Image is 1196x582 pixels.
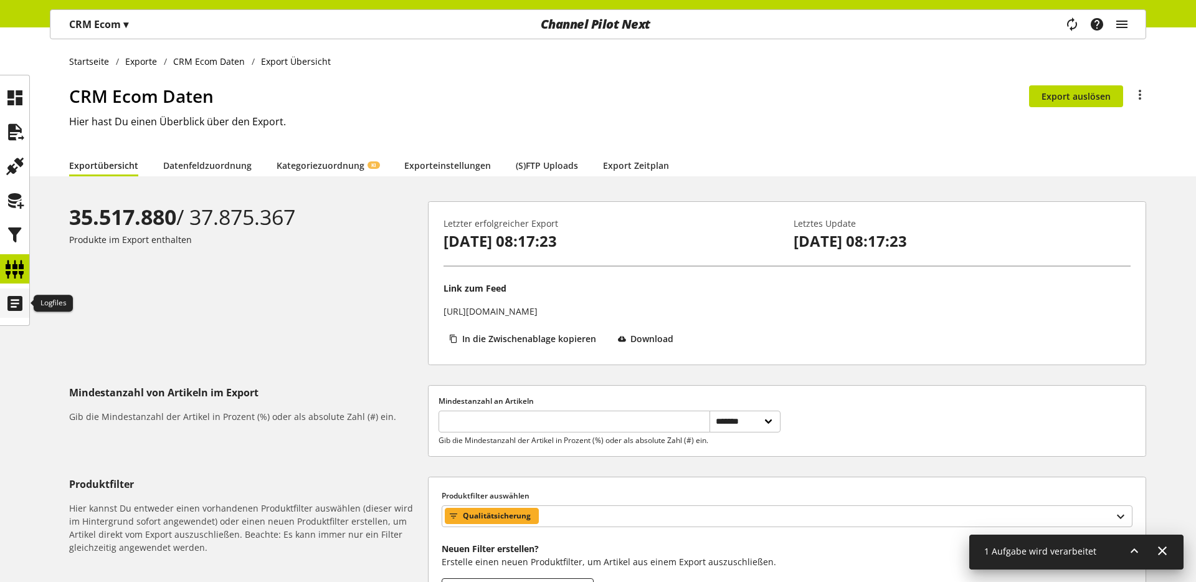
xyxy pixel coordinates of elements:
span: In die Zwischenablage kopieren [462,332,596,345]
div: / 37.875.367 [69,201,423,233]
button: Export auslösen [1029,85,1123,107]
a: Download [612,328,685,354]
h5: Mindestanzahl von Artikeln im Export [69,385,423,400]
span: Export auslösen [1042,90,1111,103]
a: Startseite [69,55,116,68]
label: Mindestanzahl an Artikeln [439,396,781,407]
a: Exporteinstellungen [404,159,491,172]
p: Link zum Feed [444,282,506,295]
a: Exporte [119,55,164,68]
p: [DATE] 08:17:23 [444,230,781,252]
p: [DATE] 08:17:23 [794,230,1131,252]
p: Erstelle einen neuen Produktfilter, um Artikel aus einem Export auszuschließen. [442,555,1132,568]
span: Exporte [125,55,157,68]
span: Download [630,332,673,345]
p: Letzter erfolgreicher Export [444,217,781,230]
b: Neuen Filter erstellen? [442,543,539,555]
a: Export Zeitplan [603,159,669,172]
h6: Gib die Mindestanzahl der Artikel in Prozent (%) oder als absolute Zahl (#) ein. [69,410,423,423]
a: Datenfeldzuordnung [163,159,252,172]
a: Exportübersicht [69,159,138,172]
p: CRM Ecom [69,17,128,32]
h2: Hier hast Du einen Überblick über den Export. [69,114,1146,129]
label: Produktfilter auswählen [442,490,1132,502]
button: Download [612,328,685,350]
h5: Produktfilter [69,477,423,492]
a: (S)FTP Uploads [516,159,578,172]
h1: CRM Ecom Daten [69,83,1029,109]
nav: main navigation [50,9,1146,39]
p: [URL][DOMAIN_NAME] [444,305,538,318]
a: KategoriezuordnungKI [277,159,379,172]
span: ▾ [123,17,128,31]
div: Logfiles [34,295,73,312]
button: In die Zwischenablage kopieren [444,328,607,350]
p: Gib die Mindestanzahl der Artikel in Prozent (%) oder als absolute Zahl (#) ein. [439,435,709,446]
span: 1 Aufgabe wird verarbeitet [984,545,1096,557]
p: Produkte im Export enthalten [69,233,423,246]
span: KI [371,161,376,169]
b: 35.517.880 [69,203,176,231]
span: Startseite [69,55,109,68]
p: Letztes Update [794,217,1131,230]
h6: Hier kannst Du entweder einen vorhandenen Produktfilter auswählen (dieser wird im Hintergrund sof... [69,502,423,554]
span: Qualitätsicherung [463,508,531,523]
